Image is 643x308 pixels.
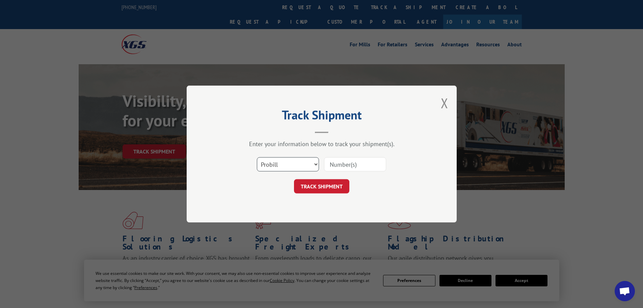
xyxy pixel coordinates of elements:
[324,157,386,171] input: Number(s)
[294,179,349,193] button: TRACK SHIPMENT
[441,94,448,112] button: Close modal
[220,110,423,123] h2: Track Shipment
[220,140,423,148] div: Enter your information below to track your shipment(s).
[615,281,635,301] div: Open chat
